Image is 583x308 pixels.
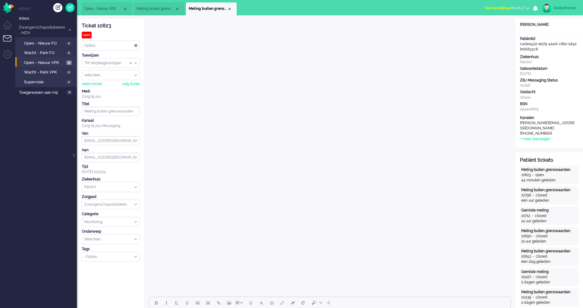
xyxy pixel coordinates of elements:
[520,136,550,142] div: + meer toevoegen
[82,177,140,182] div: Ziekenhuis
[66,70,72,75] span: 0
[521,172,531,178] div: 10823
[65,3,75,12] a: Quick Ticket
[521,274,531,280] div: 10567
[325,298,333,308] button: 0
[24,50,65,56] span: Wacht - Park FO
[521,249,577,254] div: Meting buiten grenswaarden
[224,298,234,308] button: Insert/edit image
[521,295,531,300] div: 10439
[536,234,548,239] div: closed
[520,131,575,136] div: [PHONE_NUMBER]
[82,194,140,199] div: Zorgpad
[136,6,175,11] span: Meting buiten grenswaarden
[520,36,578,41] div: PatiëntId
[82,70,140,80] div: Assign User
[542,4,551,13] img: avatar
[521,198,577,203] div: één uur geleden
[530,213,535,219] div: -
[520,54,578,60] div: Ziekenhuis
[66,51,72,55] span: 0
[277,298,287,308] button: Fullscreen
[520,71,578,77] div: [DATE]
[536,254,547,259] div: closed
[485,6,512,10] span: Niet beschikbaar
[18,59,76,66] a: Open - Nieuw VPK 2
[536,274,547,280] div: closed
[19,16,77,22] span: Inbox
[3,50,17,64] li: Admin menu
[82,32,92,38] div: open
[246,298,256,308] button: Emoticons
[82,211,140,217] div: Categorie
[521,280,577,285] div: 2 dagen geleden
[82,247,140,252] div: Tags
[82,81,102,87] div: neem ticket
[520,120,575,131] div: [PERSON_NAME][EMAIL_ADDRESS][DOMAIN_NAME]
[123,6,128,11] div: Close tab
[521,300,577,305] div: 2 dagen geleden
[3,2,14,13] img: flow_omnibird.svg
[192,298,203,308] button: Bullet list
[531,254,536,259] div: -
[82,58,140,68] div: Assign Group
[3,35,17,49] li: Tickets menu
[24,60,65,66] span: Open - Nieuw VPK
[520,60,578,65] div: Martini
[82,89,140,94] div: Merk
[481,2,533,15] li: Niet beschikbaarfor 05:17
[151,298,161,308] button: Bold
[481,4,533,13] button: Niet beschikbaarfor 05:17
[521,239,577,244] div: 21 uur geleden
[227,6,232,11] div: Close tab
[531,193,536,198] div: -
[18,78,76,85] a: Supervisie 0
[521,193,531,198] div: 10796
[3,21,17,35] li: Dashboard menu
[82,229,140,234] div: Onderwerp
[82,118,140,123] div: Kanaal
[520,83,578,88] div: Actief
[536,295,547,300] div: closed
[521,188,577,193] div: Meting buiten grenswaarden
[81,2,132,15] li: View
[189,6,227,11] span: Meting buiten grenswaarden
[521,213,530,219] div: 10712
[521,269,577,274] div: Gemiste meting
[298,298,308,308] button: Reset content
[536,193,547,198] div: closed
[515,36,583,52] div: cadea522-ee79-4aad-c6b1-1d5ab0dd55c8
[18,49,76,56] a: Wacht - Park FO 0
[520,95,578,100] div: Vrouw
[186,2,237,15] li: 10823
[531,274,536,280] div: -
[82,94,140,99] div: Zorg bij jou
[554,5,577,11] div: liesbethvmsc
[485,6,525,10] span: for 05:17
[82,101,140,107] div: Titel
[515,22,583,27] div: [PERSON_NAME]
[122,81,140,87] div: volg ticket
[24,41,65,46] span: Open - Nieuw FO
[82,252,140,262] div: Select Tags
[19,90,65,96] span: Toegewezen aan mij
[541,4,577,13] a: liesbethvmsc
[521,208,577,213] div: Gemiste meting
[84,6,123,11] span: Open - Nieuw VPK
[521,178,577,183] div: 44 minuten geleden
[66,80,72,85] span: 0
[535,213,546,219] div: closed
[256,298,266,308] button: Add attachment
[521,259,577,264] div: één dag geleden
[171,298,182,308] button: Underline
[520,89,578,95] div: Geslacht
[82,164,140,175] div: [DATE] 11:23:05
[161,298,171,308] button: Italic
[82,53,140,58] div: Toewijzen
[175,6,180,11] div: Close tab
[520,66,578,71] div: Geboortedatum
[520,107,578,112] div: 244424603
[531,234,536,239] div: -
[328,300,330,305] span: 0
[520,157,578,164] div: Patiënt tickets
